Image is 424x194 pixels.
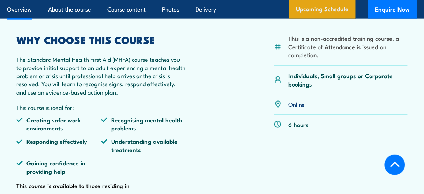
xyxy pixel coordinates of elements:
li: Gaining confidence in providing help [16,159,101,176]
li: Understanding available treatments [101,137,186,154]
h2: WHY CHOOSE THIS COURSE [16,35,186,44]
p: Individuals, Small groups or Corporate bookings [288,72,408,88]
li: Recognising mental health problems [101,116,186,133]
p: This course is ideal for: [16,104,186,112]
li: This is a non-accredited training course, a Certificate of Attendance is issued on completion. [288,34,408,59]
p: 6 hours [288,121,309,129]
li: Creating safer work environments [16,116,101,133]
li: Responding effectively [16,137,101,154]
a: Online [288,100,305,108]
p: The Standard Mental Health First Aid (MHFA) course teaches you to provide initial support to an a... [16,55,186,96]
